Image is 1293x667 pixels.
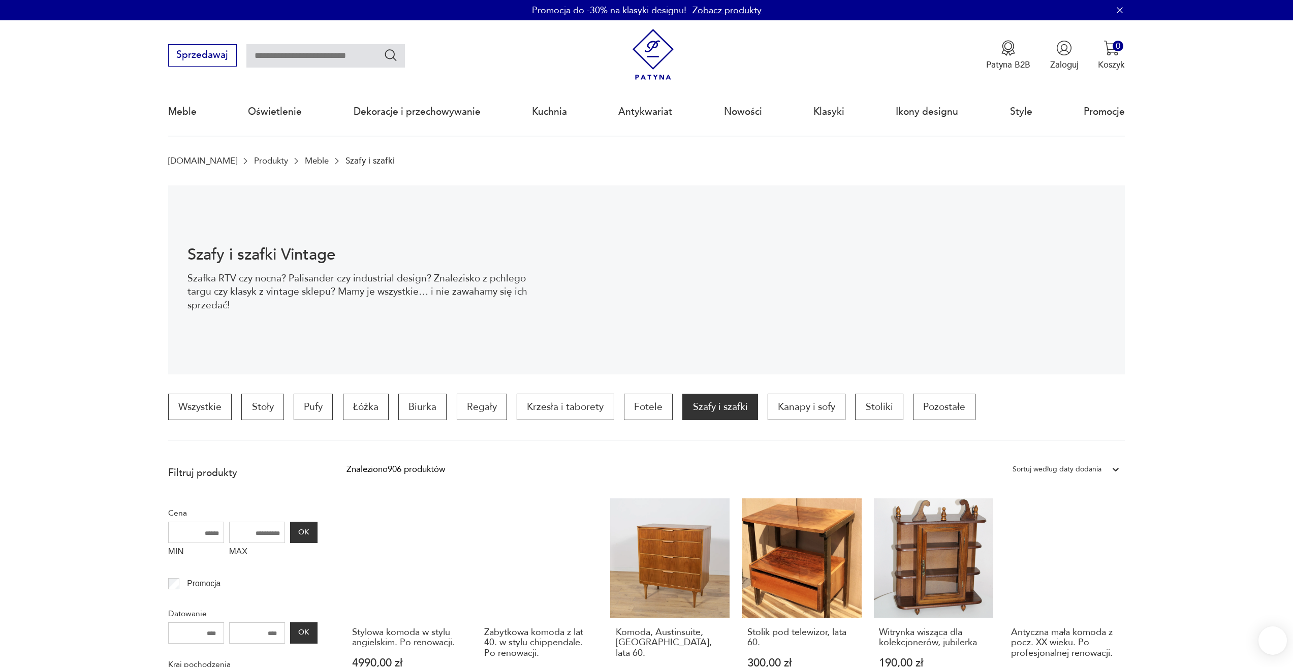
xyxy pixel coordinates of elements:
a: Łóżka [343,394,389,420]
a: Zobacz produkty [692,4,762,17]
a: Szafy i szafki [682,394,758,420]
p: Datowanie [168,607,318,620]
img: Ikonka użytkownika [1056,40,1072,56]
a: Promocje [1084,88,1125,135]
button: Sprzedawaj [168,44,237,67]
a: Pufy [294,394,333,420]
a: Oświetlenie [248,88,302,135]
p: Patyna B2B [986,59,1030,71]
div: 0 [1113,41,1123,51]
label: MIN [168,543,224,562]
button: Zaloguj [1050,40,1079,71]
a: Fotele [624,394,673,420]
div: Sortuj według daty dodania [1013,463,1101,476]
button: OK [290,522,318,543]
div: Znaleziono 906 produktów [346,463,445,476]
button: 0Koszyk [1098,40,1125,71]
p: Szafy i szafki [345,156,395,166]
a: Pozostałe [913,394,975,420]
a: Ikony designu [896,88,958,135]
a: Stoły [241,394,283,420]
h3: Zabytkowa komoda z lat 40. w stylu chippendale. Po renowacji. [484,627,593,658]
a: Style [1010,88,1032,135]
a: Regały [457,394,507,420]
p: Koszyk [1098,59,1125,71]
a: Sprzedawaj [168,52,237,60]
p: Promocja [187,577,220,590]
label: MAX [229,543,285,562]
a: [DOMAIN_NAME] [168,156,237,166]
img: Ikona koszyka [1103,40,1119,56]
p: Cena [168,506,318,520]
p: Szafka RTV czy nocna? Palisander czy industrial design? Znalezisko z pchlego targu czy klasyk z v... [187,272,531,312]
a: Kuchnia [532,88,567,135]
a: Produkty [254,156,288,166]
a: Wszystkie [168,394,232,420]
h3: Komoda, Austinsuite, [GEOGRAPHIC_DATA], lata 60. [616,627,724,658]
img: Patyna - sklep z meblami i dekoracjami vintage [627,29,679,80]
button: Patyna B2B [986,40,1030,71]
img: Ikona medalu [1000,40,1016,56]
a: Dekoracje i przechowywanie [354,88,481,135]
a: Kanapy i sofy [768,394,845,420]
a: Meble [305,156,329,166]
p: Filtruj produkty [168,466,318,480]
h3: Stylowa komoda w stylu angielskim. Po renowacji. [352,627,461,648]
a: Ikona medaluPatyna B2B [986,40,1030,71]
h3: Stolik pod telewizor, lata 60. [747,627,856,648]
p: Promocja do -30% na klasyki designu! [532,4,686,17]
a: Stoliki [855,394,903,420]
a: Klasyki [813,88,844,135]
button: Szukaj [384,48,398,62]
a: Meble [168,88,197,135]
h1: Szafy i szafki Vintage [187,247,531,262]
h3: Witrynka wisząca dla kolekcjonerów, jubilerka [879,627,988,648]
h3: Antyczna mała komoda z pocz. XX wieku. Po profesjonalnej renowacji. [1011,627,1120,658]
button: OK [290,622,318,644]
a: Nowości [724,88,762,135]
a: Biurka [398,394,447,420]
p: Zaloguj [1050,59,1079,71]
a: Antykwariat [618,88,672,135]
a: Krzesła i taborety [517,394,614,420]
iframe: Smartsupp widget button [1258,626,1287,655]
